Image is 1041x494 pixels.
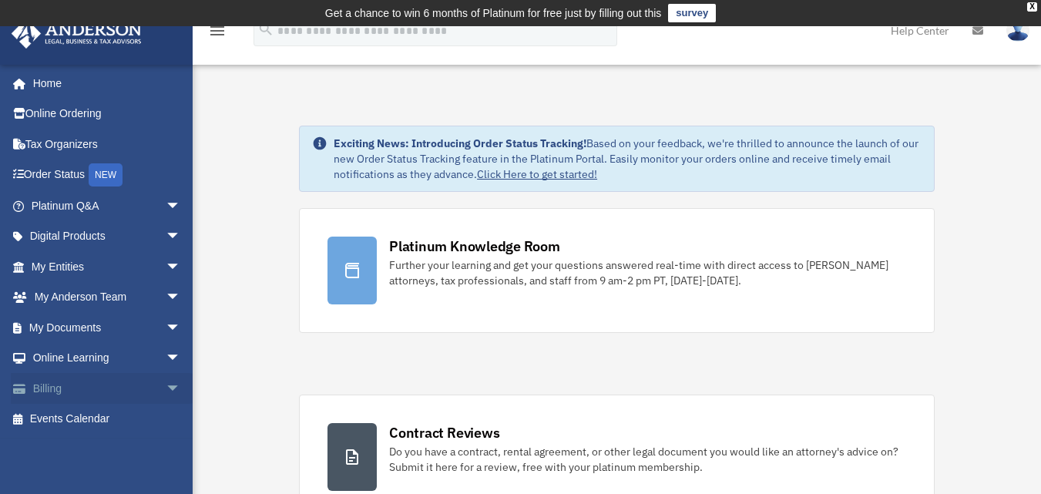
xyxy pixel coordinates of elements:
[325,4,662,22] div: Get a chance to win 6 months of Platinum for free just by filling out this
[7,18,146,49] img: Anderson Advisors Platinum Portal
[208,27,227,40] a: menu
[1006,19,1029,42] img: User Pic
[11,373,204,404] a: Billingarrow_drop_down
[166,373,196,405] span: arrow_drop_down
[166,190,196,222] span: arrow_drop_down
[166,251,196,283] span: arrow_drop_down
[389,237,560,256] div: Platinum Knowledge Room
[166,312,196,344] span: arrow_drop_down
[11,129,204,160] a: Tax Organizers
[11,404,204,435] a: Events Calendar
[11,190,204,221] a: Platinum Q&Aarrow_drop_down
[389,257,906,288] div: Further your learning and get your questions answered real-time with direct access to [PERSON_NAM...
[11,160,204,191] a: Order StatusNEW
[11,68,196,99] a: Home
[166,282,196,314] span: arrow_drop_down
[257,21,274,38] i: search
[11,282,204,313] a: My Anderson Teamarrow_drop_down
[208,22,227,40] i: menu
[389,444,906,475] div: Do you have a contract, rental agreement, or other legal document you would like an attorney's ad...
[668,4,716,22] a: survey
[299,208,935,333] a: Platinum Knowledge Room Further your learning and get your questions answered real-time with dire...
[166,343,196,375] span: arrow_drop_down
[11,99,204,129] a: Online Ordering
[477,167,597,181] a: Click Here to get started!
[389,423,499,442] div: Contract Reviews
[11,343,204,374] a: Online Learningarrow_drop_down
[334,136,922,182] div: Based on your feedback, we're thrilled to announce the launch of our new Order Status Tracking fe...
[11,251,204,282] a: My Entitiesarrow_drop_down
[11,221,204,252] a: Digital Productsarrow_drop_down
[166,221,196,253] span: arrow_drop_down
[1027,2,1037,12] div: close
[334,136,586,150] strong: Exciting News: Introducing Order Status Tracking!
[11,312,204,343] a: My Documentsarrow_drop_down
[89,163,123,187] div: NEW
